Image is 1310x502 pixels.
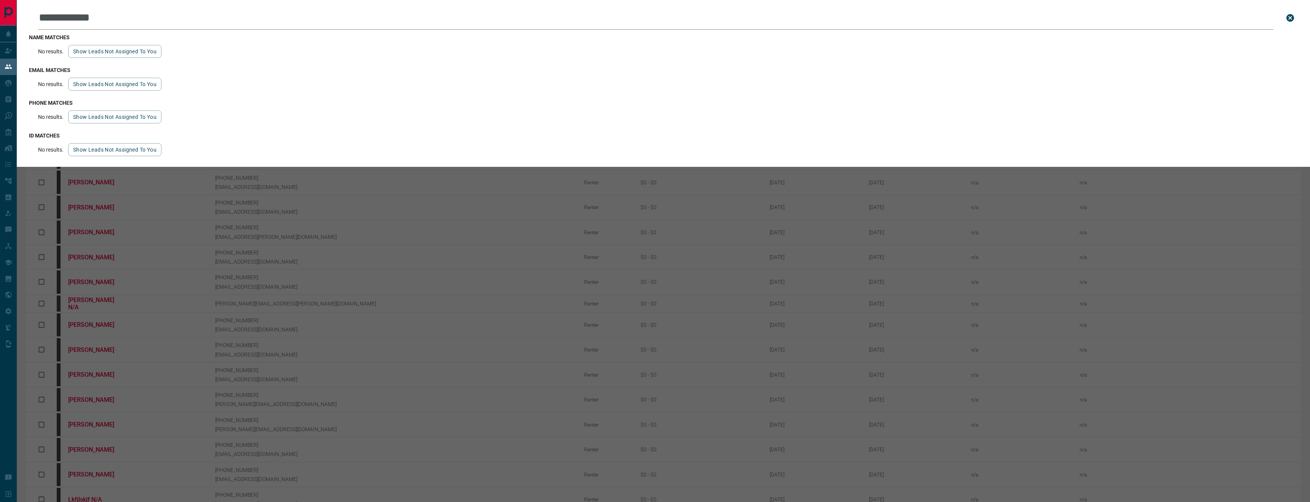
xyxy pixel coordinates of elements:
[68,143,161,156] button: show leads not assigned to you
[38,114,64,120] p: No results.
[38,147,64,153] p: No results.
[1283,10,1298,26] button: close search bar
[38,48,64,54] p: No results.
[68,78,161,91] button: show leads not assigned to you
[29,133,1298,139] h3: id matches
[38,81,64,87] p: No results.
[29,67,1298,73] h3: email matches
[68,110,161,123] button: show leads not assigned to you
[68,45,161,58] button: show leads not assigned to you
[29,100,1298,106] h3: phone matches
[29,34,1298,40] h3: name matches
